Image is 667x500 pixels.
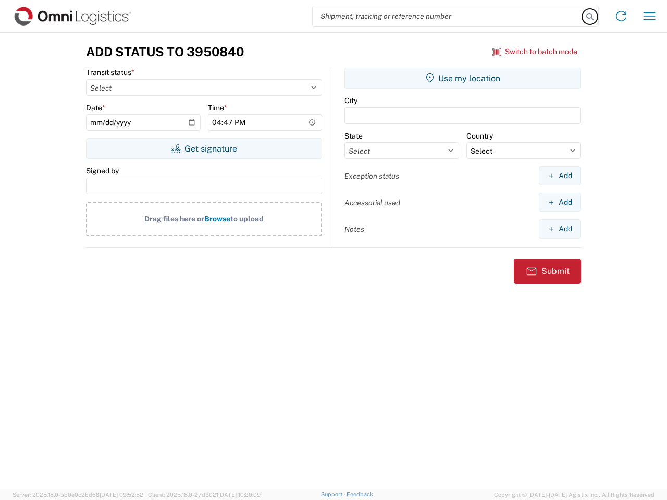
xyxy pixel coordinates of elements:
[494,490,654,499] span: Copyright © [DATE]-[DATE] Agistix Inc., All Rights Reserved
[86,68,134,77] label: Transit status
[344,198,400,207] label: Accessorial used
[539,219,581,239] button: Add
[344,171,399,181] label: Exception status
[539,193,581,212] button: Add
[230,215,264,223] span: to upload
[347,491,373,497] a: Feedback
[466,131,493,141] label: Country
[344,68,581,89] button: Use my location
[321,491,347,497] a: Support
[344,96,357,105] label: City
[344,224,364,234] label: Notes
[86,103,105,113] label: Date
[492,43,577,60] button: Switch to batch mode
[208,103,227,113] label: Time
[313,6,583,26] input: Shipment, tracking or reference number
[344,131,363,141] label: State
[86,138,322,159] button: Get signature
[144,215,204,223] span: Drag files here or
[148,492,261,498] span: Client: 2025.18.0-27d3021
[100,492,143,498] span: [DATE] 09:52:52
[514,259,581,284] button: Submit
[218,492,261,498] span: [DATE] 10:20:09
[86,166,119,176] label: Signed by
[86,44,244,59] h3: Add Status to 3950840
[204,215,230,223] span: Browse
[13,492,143,498] span: Server: 2025.18.0-bb0e0c2bd68
[539,166,581,185] button: Add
